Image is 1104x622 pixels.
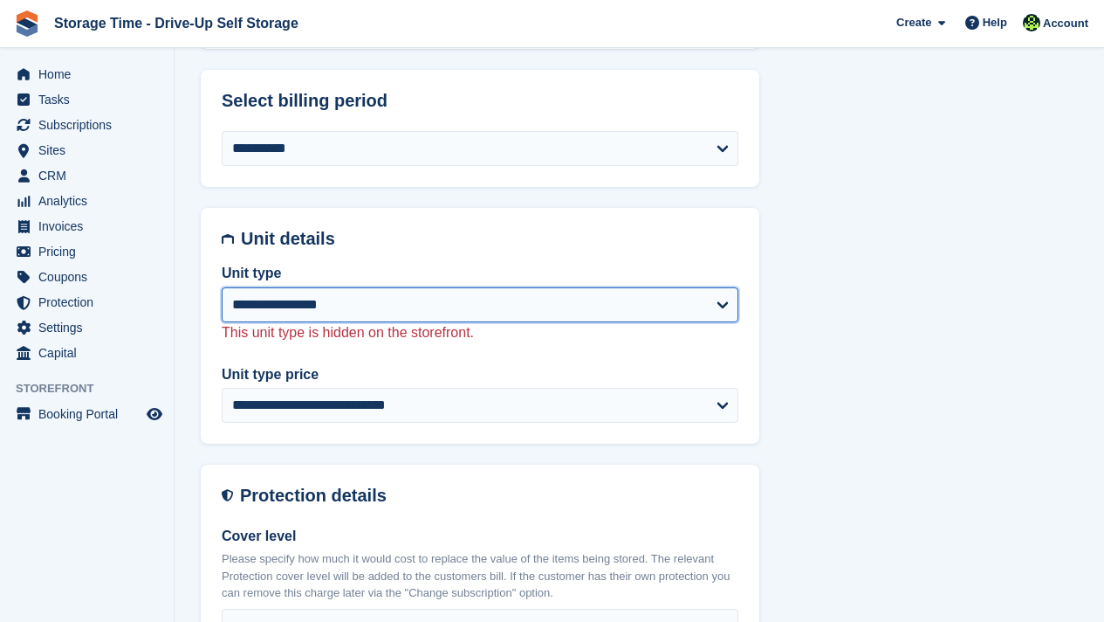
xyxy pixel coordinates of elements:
span: Home [38,62,143,86]
a: menu [9,113,165,137]
a: Preview store [144,404,165,425]
a: Storage Time - Drive-Up Self Storage [47,9,305,38]
img: insurance-details-icon-731ffda60807649b61249b889ba3c5e2b5c27d34e2e1fb37a309f0fde93ff34a.svg [222,486,233,506]
a: menu [9,402,165,426]
a: menu [9,214,165,238]
h2: Select billing period [222,91,738,111]
label: Unit type price [222,364,738,385]
label: Unit type [222,263,738,284]
span: Sites [38,138,143,162]
img: unit-details-icon-595b0c5c156355b767ba7b61e002efae458ec76ed5ec05730b8e856ff9ea34a9.svg [222,229,234,249]
a: menu [9,87,165,112]
h2: Protection details [240,486,738,506]
a: menu [9,62,165,86]
span: Subscriptions [38,113,143,137]
span: Pricing [38,239,143,264]
a: menu [9,341,165,365]
span: Protection [38,290,143,314]
span: Account [1043,15,1088,32]
a: menu [9,265,165,289]
a: menu [9,189,165,213]
span: Create [896,14,931,31]
span: Help [983,14,1007,31]
span: Booking Portal [38,402,143,426]
span: Invoices [38,214,143,238]
a: menu [9,290,165,314]
img: stora-icon-8386f47178a22dfd0bd8f6a31ec36ba5ce8667c1dd55bd0f319d3a0aa187defe.svg [14,10,40,37]
span: Tasks [38,87,143,112]
span: Coupons [38,265,143,289]
span: Capital [38,341,143,365]
span: Storefront [16,380,174,397]
label: Cover level [222,526,738,547]
span: CRM [38,163,143,188]
a: menu [9,163,165,188]
span: Analytics [38,189,143,213]
p: Please specify how much it would cost to replace the value of the items being stored. The relevan... [222,550,738,602]
a: menu [9,239,165,264]
span: Settings [38,315,143,340]
h2: Unit details [241,229,738,249]
a: menu [9,315,165,340]
p: This unit type is hidden on the storefront. [222,322,738,343]
a: menu [9,138,165,162]
img: Laaibah Sarwar [1023,14,1040,31]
